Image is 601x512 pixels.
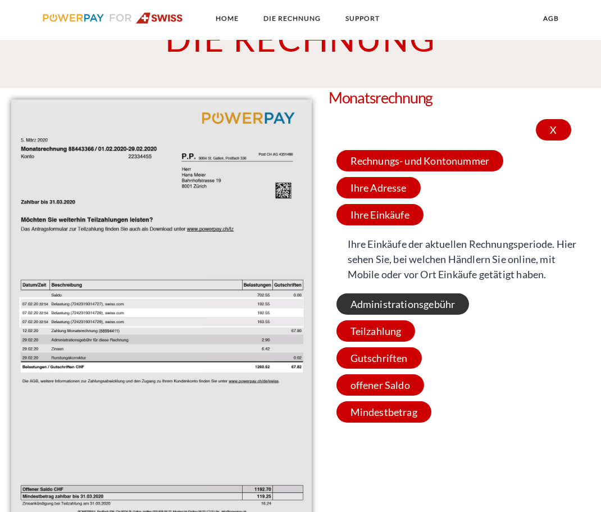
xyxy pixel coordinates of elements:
span: Ihre Einkäufe [336,204,424,225]
h4: Monatsrechnung [300,90,601,105]
div: X [536,119,571,141]
a: SUPPORT [336,8,389,29]
span: Ihre Einkäufe der aktuellen Rechnungsperiode. Hier sehen Sie, bei welchen Händlern Sie online, mi... [336,231,596,288]
span: Ihre Adresse [336,177,421,198]
span: Rechnungs- und Kontonummer [336,150,504,171]
a: DIE RECHNUNG [254,8,330,29]
a: Home [206,8,248,29]
span: Teilzahlung [336,320,416,342]
span: Administrationsgebühr [336,293,470,315]
img: logo-swiss.svg [43,12,184,24]
span: Mindestbetrag [336,401,431,423]
span: Gutschriften [336,347,422,369]
span: offener Saldo [336,374,424,396]
a: agb [534,8,568,29]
